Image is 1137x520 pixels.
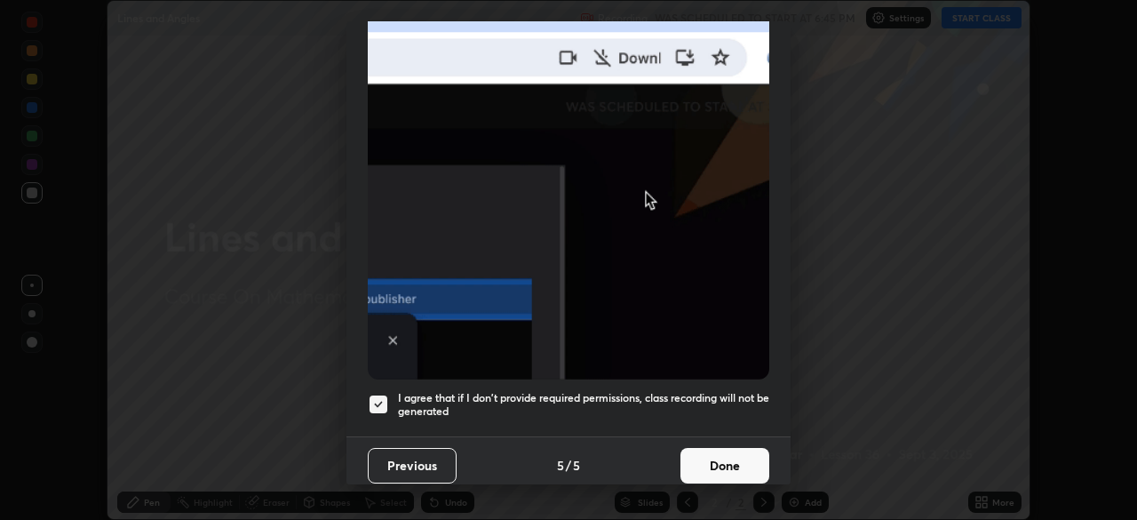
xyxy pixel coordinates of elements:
[680,448,769,484] button: Done
[557,456,564,475] h4: 5
[573,456,580,475] h4: 5
[566,456,571,475] h4: /
[398,391,769,419] h5: I agree that if I don't provide required permissions, class recording will not be generated
[368,448,457,484] button: Previous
